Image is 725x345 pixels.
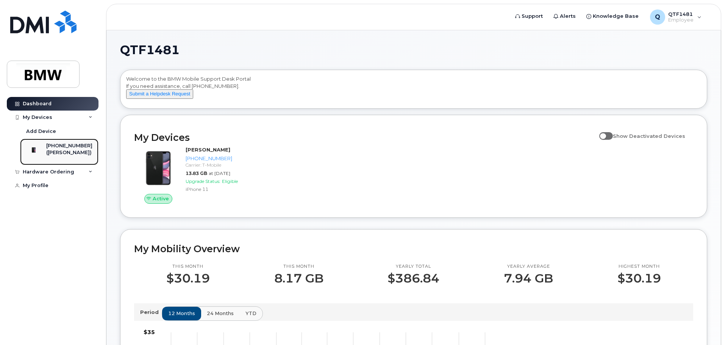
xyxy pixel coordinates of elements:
span: Eligible [222,178,238,184]
span: Active [153,195,169,202]
div: Carrier: T-Mobile [186,162,264,168]
p: $30.19 [166,272,210,285]
p: Period [140,309,162,316]
span: QTF1481 [120,44,180,56]
h2: My Devices [134,132,595,143]
input: Show Deactivated Devices [599,129,605,135]
p: Yearly average [504,264,553,270]
span: Upgrade Status: [186,178,220,184]
span: 13.83 GB [186,170,207,176]
p: This month [166,264,210,270]
p: This month [274,264,323,270]
div: iPhone 11 [186,186,264,192]
strong: [PERSON_NAME] [186,147,230,153]
span: Show Deactivated Devices [613,133,685,139]
a: Submit a Helpdesk Request [126,91,193,97]
div: [PHONE_NUMBER] [186,155,264,162]
div: Welcome to the BMW Mobile Support Desk Portal If you need assistance, call [PHONE_NUMBER]. [126,75,701,106]
span: YTD [245,310,256,317]
p: Highest month [617,264,661,270]
p: Yearly total [387,264,439,270]
p: $30.19 [617,272,661,285]
span: at [DATE] [209,170,230,176]
a: Active[PERSON_NAME][PHONE_NUMBER]Carrier: T-Mobile13.83 GBat [DATE]Upgrade Status:EligibleiPhone 11 [134,146,267,204]
p: 8.17 GB [274,272,323,285]
tspan: $35 [144,329,155,336]
button: Submit a Helpdesk Request [126,89,193,99]
p: $386.84 [387,272,439,285]
p: 7.94 GB [504,272,553,285]
iframe: Messenger Launcher [692,312,719,339]
img: iPhone_11.jpg [140,150,177,186]
span: 24 months [207,310,234,317]
h2: My Mobility Overview [134,243,693,254]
